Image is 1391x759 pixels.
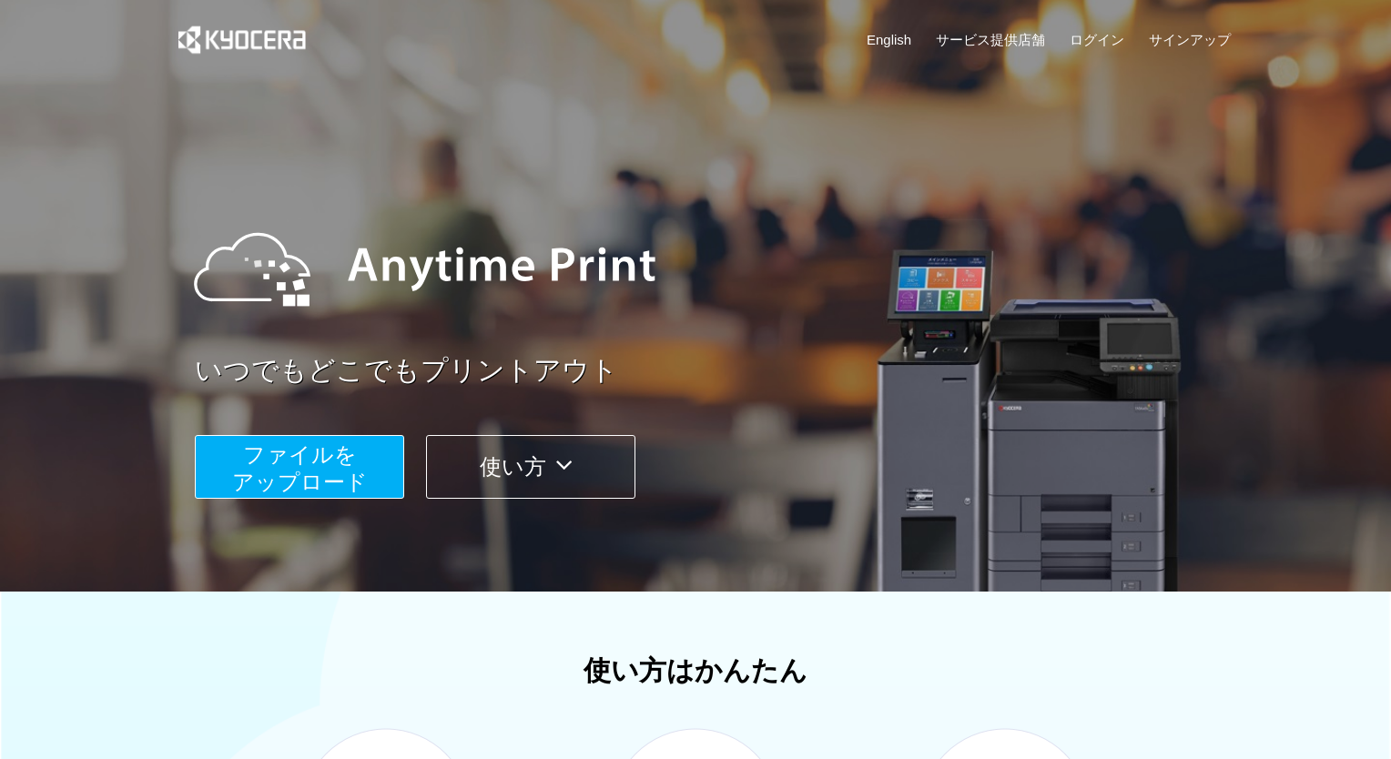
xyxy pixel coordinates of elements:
[426,435,635,499] button: 使い方
[867,30,911,49] a: English
[1070,30,1124,49] a: ログイン
[936,30,1045,49] a: サービス提供店舗
[1149,30,1231,49] a: サインアップ
[195,351,1242,390] a: いつでもどこでもプリントアウト
[232,442,368,494] span: ファイルを ​​アップロード
[195,435,404,499] button: ファイルを​​アップロード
